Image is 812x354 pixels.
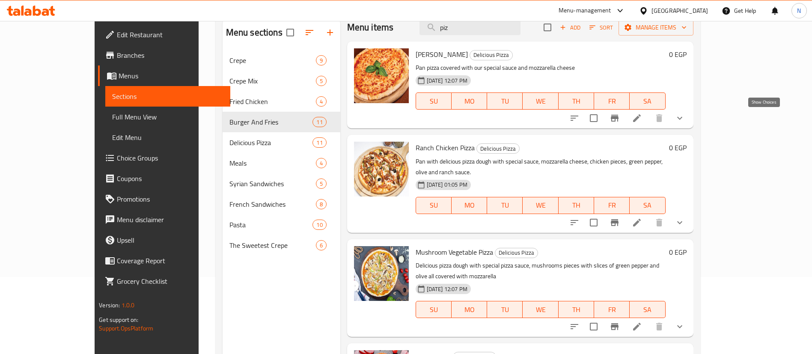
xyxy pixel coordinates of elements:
[470,50,512,60] span: Delicious Pizza
[633,303,662,316] span: SA
[452,197,487,214] button: MO
[651,6,708,15] div: [GEOGRAPHIC_DATA]
[455,95,484,107] span: MO
[630,197,665,214] button: SA
[98,209,230,230] a: Menu disclaimer
[316,159,326,167] span: 4
[226,26,283,39] h2: Menu sections
[419,20,521,35] input: search
[584,21,619,34] span: Sort items
[416,48,468,61] span: [PERSON_NAME]
[223,173,340,194] div: Syrian Sandwiches5
[598,199,626,211] span: FR
[416,260,666,282] p: Delicious pizza dough with special pizza sauce, mushrooms pieces with slices of green pepper and ...
[98,230,230,250] a: Upsell
[229,240,316,250] span: The Sweetest Crepe
[313,139,326,147] span: 11
[99,300,120,311] span: Version:
[229,220,313,230] span: Pasta
[312,220,326,230] div: items
[585,214,603,232] span: Select to update
[223,132,340,153] div: Delicious Pizza11
[630,92,665,110] button: SA
[347,21,394,34] h2: Menu items
[523,197,558,214] button: WE
[562,95,591,107] span: TH
[585,318,603,336] span: Select to update
[316,241,326,250] span: 6
[98,24,230,45] a: Edit Restaurant
[797,6,801,15] span: N
[112,91,223,101] span: Sections
[117,50,223,60] span: Branches
[229,158,316,168] span: Meals
[604,108,625,128] button: Branch-specific-item
[423,181,471,189] span: [DATE] 01:05 PM
[632,113,642,123] a: Edit menu item
[649,212,669,233] button: delete
[649,108,669,128] button: delete
[491,95,519,107] span: TU
[112,112,223,122] span: Full Menu View
[495,248,538,258] span: Delicious Pizza
[416,62,666,73] p: Pan pizza covered with our special sauce and mozzarella cheese
[487,92,523,110] button: TU
[320,22,340,43] button: Add section
[416,197,452,214] button: SU
[455,303,484,316] span: MO
[316,178,327,189] div: items
[117,173,223,184] span: Coupons
[416,141,475,154] span: Ranch Chicken Pizza
[564,212,585,233] button: sort-choices
[559,197,594,214] button: TH
[223,112,340,132] div: Burger And Fries11
[416,92,452,110] button: SU
[98,65,230,86] a: Menus
[594,197,630,214] button: FR
[98,168,230,189] a: Coupons
[223,47,340,259] nav: Menu sections
[526,303,555,316] span: WE
[223,194,340,214] div: French Sandwiches8
[559,6,611,16] div: Menu-management
[316,199,327,209] div: items
[619,20,693,36] button: Manage items
[585,109,603,127] span: Select to update
[526,95,555,107] span: WE
[649,316,669,337] button: delete
[594,301,630,318] button: FR
[281,24,299,42] span: Select all sections
[587,21,615,34] button: Sort
[669,48,687,60] h6: 0 EGP
[313,221,326,229] span: 10
[98,271,230,292] a: Grocery Checklist
[419,199,448,211] span: SU
[559,92,594,110] button: TH
[98,148,230,168] a: Choice Groups
[633,199,662,211] span: SA
[316,98,326,106] span: 4
[99,314,138,325] span: Get support on:
[313,118,326,126] span: 11
[633,95,662,107] span: SA
[354,246,409,301] img: Mushroom Vegetable Pizza
[669,108,690,128] button: show more
[122,300,135,311] span: 1.0.0
[229,96,316,107] span: Fried Chicken
[98,45,230,65] a: Branches
[526,199,555,211] span: WE
[523,92,558,110] button: WE
[223,71,340,91] div: Crepe Mix5
[669,142,687,154] h6: 0 EGP
[312,117,326,127] div: items
[223,235,340,256] div: The Sweetest Crepe6
[625,22,687,33] span: Manage items
[117,276,223,286] span: Grocery Checklist
[598,303,626,316] span: FR
[316,200,326,208] span: 8
[416,246,493,259] span: Mushroom Vegetable Pizza
[559,301,594,318] button: TH
[669,316,690,337] button: show more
